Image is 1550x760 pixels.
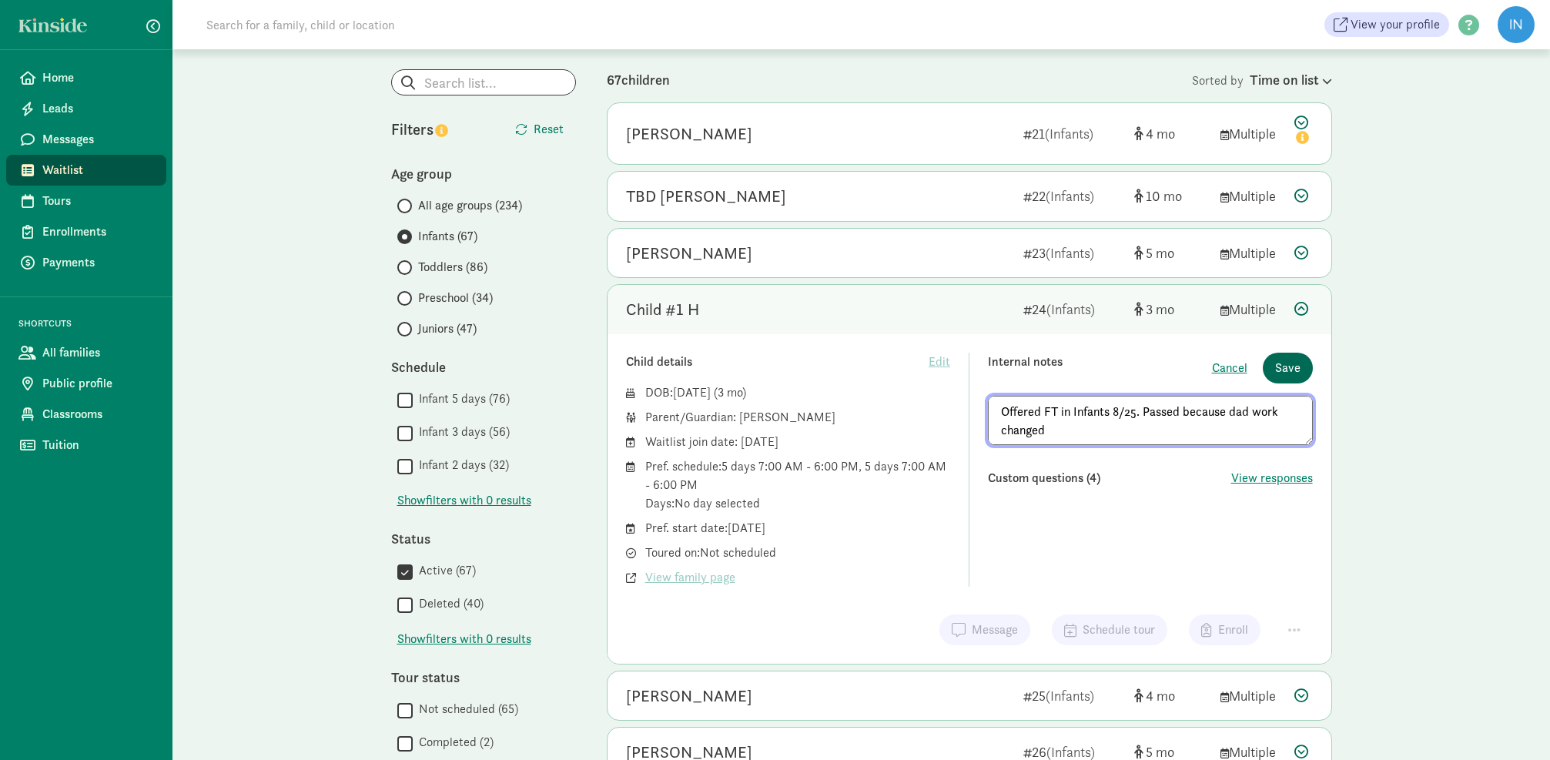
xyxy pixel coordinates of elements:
button: Schedule tour [1052,614,1167,645]
span: View family page [645,568,735,587]
span: 3 [1146,300,1174,318]
a: Classrooms [6,399,166,430]
div: Multiple [1220,186,1282,206]
span: Message [972,621,1018,639]
button: View responses [1231,469,1313,487]
a: Tours [6,186,166,216]
button: Message [939,614,1030,645]
span: 4 [1146,687,1175,705]
label: Active (67) [413,561,476,580]
div: Age group [391,163,576,184]
span: Waitlist [42,161,154,179]
a: Tuition [6,430,166,460]
div: DOB: ( ) [645,383,951,402]
div: Status [391,528,576,549]
div: Multiple [1220,243,1282,263]
span: Schedule tour [1083,621,1155,639]
div: TBD TBD [626,684,752,708]
span: Show filters with 0 results [397,630,531,648]
button: Showfilters with 0 results [397,630,531,648]
div: 23 [1023,243,1122,263]
div: [object Object] [1134,186,1208,206]
div: Sorted by [1192,69,1332,90]
div: Pref. schedule: 5 days 7:00 AM - 6:00 PM, 5 days 7:00 AM - 6:00 PM Days: No day selected [645,457,951,513]
span: Reset [534,120,564,139]
span: Edit [929,353,950,371]
span: (Infants) [1046,687,1094,705]
span: Save [1275,359,1301,377]
span: 10 [1146,187,1182,205]
div: Waitlist join date: [DATE] [645,433,951,451]
span: (Infants) [1045,125,1093,142]
span: (Infants) [1046,300,1095,318]
span: Classrooms [42,405,154,424]
div: [object Object] [1134,299,1208,320]
button: Reset [503,114,576,145]
div: Multiple [1220,685,1282,706]
div: Child #1 H [626,297,699,322]
span: All families [42,343,154,362]
button: Save [1263,353,1313,383]
button: Showfilters with 0 results [397,491,531,510]
button: Cancel [1212,359,1247,377]
a: Home [6,62,166,93]
div: Filters [391,118,484,141]
label: Completed (2) [413,733,494,752]
input: Search list... [392,70,575,95]
label: Infant 3 days (56) [413,423,510,441]
div: Child details [626,353,929,371]
span: Leads [42,99,154,118]
a: All families [6,337,166,368]
div: Tour status [391,667,576,688]
div: Multiple [1220,123,1282,144]
span: Enroll [1218,621,1248,639]
span: Public profile [42,374,154,393]
label: Infant 5 days (76) [413,390,510,408]
div: Finn Whitaker [626,241,752,266]
span: Toddlers (86) [418,258,487,276]
div: Custom questions (4) [988,469,1231,487]
div: Pref. start date: [DATE] [645,519,951,537]
button: Enroll [1189,614,1260,645]
div: Monty Riedeman [626,122,752,146]
span: Payments [42,253,154,272]
span: 4 [1146,125,1175,142]
label: Deleted (40) [413,594,484,613]
span: 3 [718,384,742,400]
input: Search for a family, child or location [197,9,629,40]
a: Public profile [6,368,166,399]
div: [object Object] [1134,685,1208,706]
div: Toured on: Not scheduled [645,544,951,562]
div: Time on list [1250,69,1332,90]
div: [object Object] [1134,243,1208,263]
a: Leads [6,93,166,124]
span: Show filters with 0 results [397,491,531,510]
a: Payments [6,247,166,278]
a: Enrollments [6,216,166,247]
span: Juniors (47) [418,320,477,338]
label: Infant 2 days (32) [413,456,509,474]
span: All age groups (234) [418,196,522,215]
iframe: Chat Widget [1473,686,1550,760]
div: 25 [1023,685,1122,706]
a: Waitlist [6,155,166,186]
a: Messages [6,124,166,155]
div: 24 [1023,299,1122,320]
div: TBD Watters [626,184,786,209]
label: Not scheduled (65) [413,700,518,718]
span: 5 [1146,244,1174,262]
span: View your profile [1351,15,1440,34]
span: Tours [42,192,154,210]
span: Preschool (34) [418,289,493,307]
div: Schedule [391,357,576,377]
span: [DATE] [673,384,711,400]
a: View your profile [1324,12,1449,37]
div: 21 [1023,123,1122,144]
div: 67 children [607,69,1192,90]
span: Infants (67) [418,227,477,246]
div: 22 [1023,186,1122,206]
